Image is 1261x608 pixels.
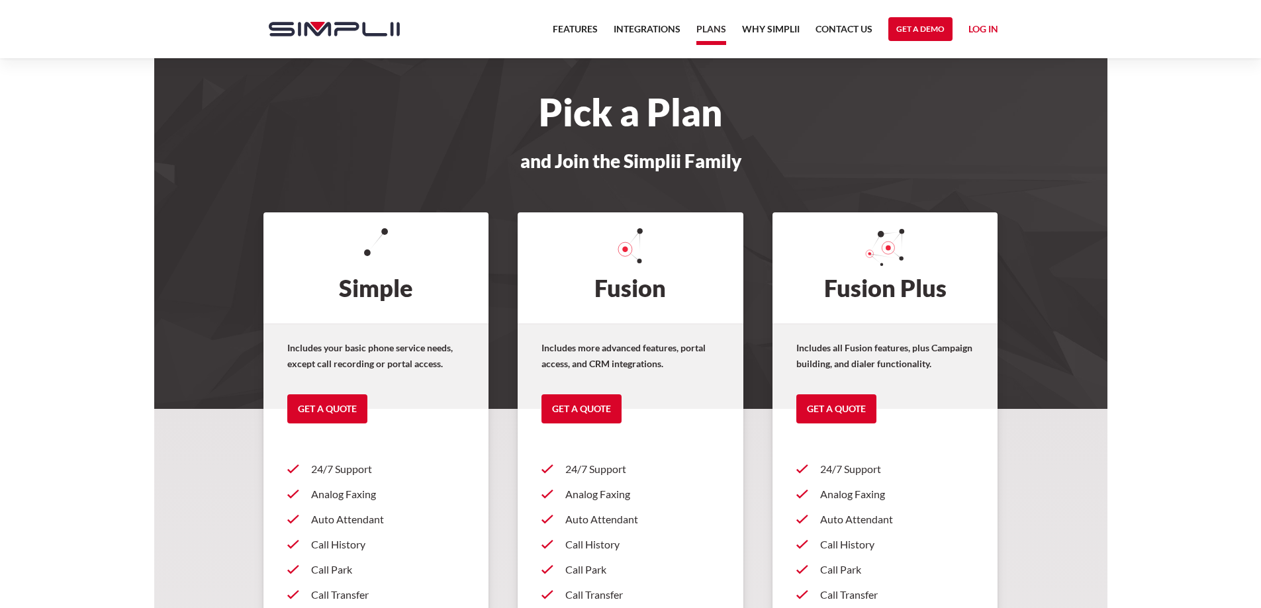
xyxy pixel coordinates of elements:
[287,532,465,557] a: Call History
[541,582,720,607] a: Call Transfer
[311,461,465,477] p: 24/7 Support
[287,482,465,507] a: Analog Faxing
[553,21,598,45] a: Features
[796,482,974,507] a: Analog Faxing
[311,587,465,603] p: Call Transfer
[541,557,720,582] a: Call Park
[614,21,680,45] a: Integrations
[287,456,465,482] a: 24/7 Support
[565,562,720,578] p: Call Park
[311,486,465,502] p: Analog Faxing
[565,486,720,502] p: Analog Faxing
[311,562,465,578] p: Call Park
[820,461,974,477] p: 24/7 Support
[565,511,720,527] p: Auto Attendant
[287,394,367,423] a: Get a Quote
[968,21,998,41] a: Log in
[287,340,465,372] p: Includes your basic phone service needs, except call recording or portal access.
[796,394,876,423] a: Get a Quote
[541,532,720,557] a: Call History
[311,537,465,552] p: Call History
[820,486,974,502] p: Analog Faxing
[541,507,720,532] a: Auto Attendant
[311,511,465,527] p: Auto Attendant
[256,98,1006,127] h1: Pick a Plan
[796,532,974,557] a: Call History
[287,507,465,532] a: Auto Attendant
[820,562,974,578] p: Call Park
[796,557,974,582] a: Call Park
[263,212,489,324] h2: Simple
[796,456,974,482] a: 24/7 Support
[541,394,622,423] a: Get a Quote
[742,21,800,45] a: Why Simplii
[541,482,720,507] a: Analog Faxing
[696,21,726,45] a: Plans
[287,557,465,582] a: Call Park
[816,21,872,45] a: Contact US
[565,587,720,603] p: Call Transfer
[820,511,974,527] p: Auto Attendant
[541,456,720,482] a: 24/7 Support
[796,507,974,532] a: Auto Attendant
[269,22,400,36] img: Simplii
[796,342,972,369] strong: Includes all Fusion features, plus Campaign building, and dialer functionality.
[820,587,974,603] p: Call Transfer
[820,537,974,552] p: Call History
[565,461,720,477] p: 24/7 Support
[796,582,974,607] a: Call Transfer
[888,17,953,41] a: Get a Demo
[541,342,706,369] strong: Includes more advanced features, portal access, and CRM integrations.
[565,537,720,552] p: Call History
[256,151,1006,171] h3: and Join the Simplii Family
[518,212,743,324] h2: Fusion
[287,582,465,607] a: Call Transfer
[772,212,998,324] h2: Fusion Plus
